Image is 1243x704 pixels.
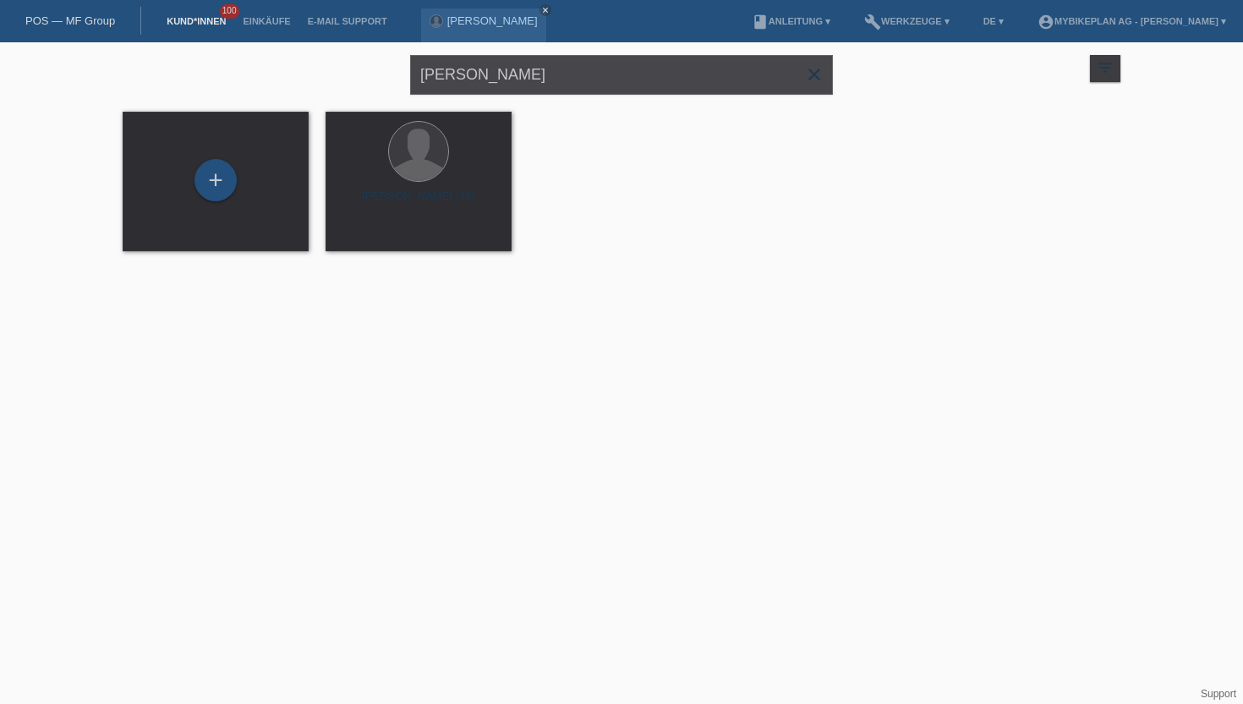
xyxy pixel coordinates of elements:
a: POS — MF Group [25,14,115,27]
a: close [539,4,551,16]
a: DE ▾ [975,16,1012,26]
i: close [804,64,824,85]
input: Suche... [410,55,833,95]
i: build [864,14,881,30]
i: close [541,6,550,14]
a: account_circleMybikeplan AG - [PERSON_NAME] ▾ [1029,16,1235,26]
a: buildWerkzeuge ▾ [856,16,958,26]
a: Support [1201,688,1236,700]
div: [PERSON_NAME] (46) [339,190,498,217]
a: [PERSON_NAME] [447,14,538,27]
a: bookAnleitung ▾ [743,16,839,26]
a: Einkäufe [234,16,298,26]
div: Kund*in hinzufügen [195,166,236,195]
i: book [752,14,769,30]
i: filter_list [1096,58,1114,77]
span: 100 [220,4,240,19]
a: E-Mail Support [299,16,396,26]
i: account_circle [1038,14,1054,30]
a: Kund*innen [158,16,234,26]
